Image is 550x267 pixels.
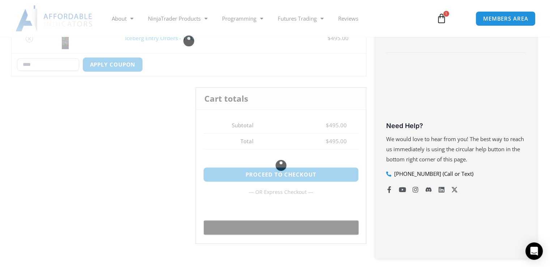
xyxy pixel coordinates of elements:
span: MEMBERS AREA [483,16,528,21]
span: [PHONE_NUMBER] (Call or Text) [392,169,473,179]
iframe: Customer reviews powered by Trustpilot [386,65,526,120]
span: We would love to hear from you! The best way to reach us immediately is using the circular help b... [386,135,524,163]
span: 1 [443,11,449,17]
a: 1 [426,8,457,29]
a: MEMBERS AREA [476,11,536,26]
h3: Need Help? [386,122,526,130]
div: Open Intercom Messenger [525,242,543,260]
